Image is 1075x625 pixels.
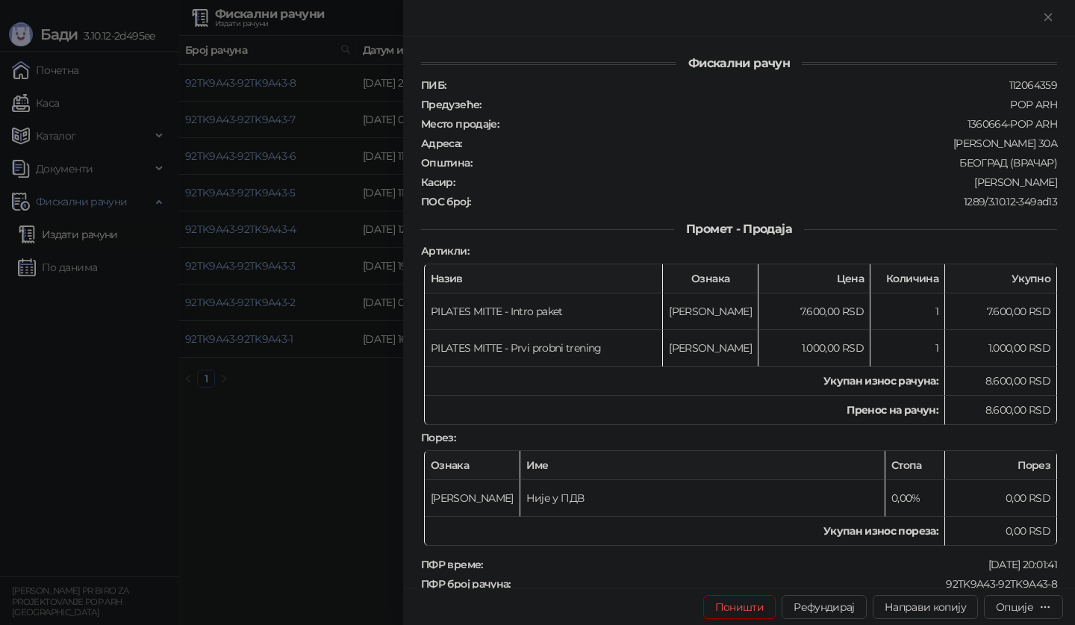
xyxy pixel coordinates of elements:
div: 112064359 [447,78,1059,92]
strong: Артикли : [421,244,469,258]
td: [PERSON_NAME] [663,330,758,367]
div: БЕОГРАД (ВРАЧАР) [473,156,1059,170]
span: Промет - Продаја [674,222,804,236]
td: Није у ПДВ [520,480,885,517]
td: 0,00 RSD [945,517,1057,546]
strong: Порез : [421,431,455,444]
td: 7.600,00 RSD [945,293,1057,330]
td: [PERSON_NAME] [425,480,520,517]
th: Ознака [663,264,758,293]
button: Close [1039,9,1057,27]
span: Направи копију [885,600,966,614]
div: [PERSON_NAME] [456,175,1059,189]
td: 0,00% [885,480,945,517]
button: Рефундирај [782,595,867,619]
th: Порез [945,451,1057,480]
td: 7.600,00 RSD [758,293,870,330]
strong: Пренос на рачун : [847,403,938,417]
strong: ПОС број : [421,195,470,208]
td: 1.000,00 RSD [758,330,870,367]
strong: Укупан износ пореза: [823,524,938,538]
td: 1 [870,330,945,367]
span: Фискални рачун [676,56,802,70]
strong: Место продаје : [421,117,499,131]
strong: Предузеће : [421,98,482,111]
td: 8.600,00 RSD [945,367,1057,396]
td: 1 [870,293,945,330]
th: Количина [870,264,945,293]
td: 8.600,00 RSD [945,396,1057,425]
td: 0,00 RSD [945,480,1057,517]
td: PILATES MITTE - Prvi probni trening [425,330,663,367]
button: Опције [984,595,1063,619]
th: Цена [758,264,870,293]
td: PILATES MITTE - Intro paket [425,293,663,330]
div: 1289/3.10.12-349ad13 [472,195,1059,208]
strong: ПФР време : [421,558,483,571]
div: 1360664-POP ARH [500,117,1059,131]
strong: ПФР број рачуна : [421,577,511,591]
th: Назив [425,264,663,293]
td: [PERSON_NAME] [663,293,758,330]
button: Направи копију [873,595,978,619]
button: Поништи [703,595,776,619]
strong: Касир : [421,175,455,189]
th: Име [520,451,885,480]
th: Стопа [885,451,945,480]
strong: Општина : [421,156,472,170]
strong: Укупан износ рачуна : [823,374,938,388]
strong: Адреса : [421,137,462,150]
div: [DATE] 20:01:41 [484,558,1059,571]
strong: ПИБ : [421,78,446,92]
div: POP ARH [483,98,1059,111]
th: Укупно [945,264,1057,293]
th: Ознака [425,451,520,480]
td: 1.000,00 RSD [945,330,1057,367]
div: 92TK9A43-92TK9A43-8 [512,577,1059,591]
div: [PERSON_NAME] 30А [464,137,1059,150]
div: Опције [996,600,1033,614]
